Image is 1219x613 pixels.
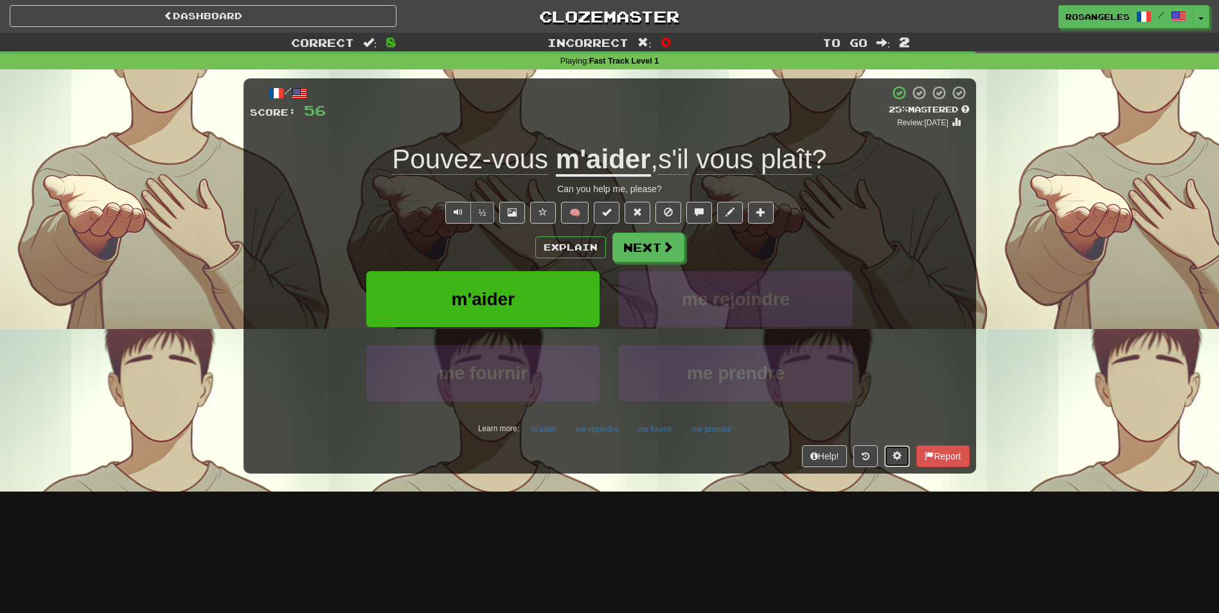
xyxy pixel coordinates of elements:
[651,144,827,175] span: , ?
[569,420,626,439] button: me rejoindre
[439,363,528,383] span: me fournir
[452,289,515,309] span: m'aider
[619,271,852,327] button: me rejoindre
[10,5,396,27] a: Dashboard
[889,104,908,114] span: 25 %
[687,363,785,383] span: me prendre
[386,34,396,49] span: 8
[478,424,519,433] small: Learn more:
[685,420,738,439] button: me prendre
[899,34,910,49] span: 2
[366,271,600,327] button: m'aider
[443,202,495,224] div: Text-to-speech controls
[625,202,650,224] button: Reset to 0% Mastered (alt+r)
[761,144,812,175] span: plaît
[547,36,628,49] span: Incorrect
[682,289,790,309] span: me rejoindre
[556,144,651,177] u: m'aider
[304,102,326,118] span: 56
[748,202,774,224] button: Add to collection (alt+a)
[499,202,525,224] button: Show image (alt+x)
[535,236,606,258] button: Explain
[897,118,948,127] small: Review: [DATE]
[363,37,377,48] span: :
[802,445,848,467] button: Help!
[416,5,803,28] a: Clozemaster
[658,144,689,175] span: s'il
[561,202,589,224] button: 🧠
[619,345,852,401] button: me prendre
[524,420,564,439] button: m'aider
[876,37,891,48] span: :
[1058,5,1193,28] a: Rosangeles /
[594,202,619,224] button: Set this sentence to 100% Mastered (alt+m)
[1158,10,1164,19] span: /
[889,104,970,116] div: Mastered
[612,233,684,262] button: Next
[823,36,868,49] span: To go
[250,85,326,101] div: /
[530,202,556,224] button: Favorite sentence (alt+f)
[853,445,878,467] button: Round history (alt+y)
[717,202,743,224] button: Edit sentence (alt+d)
[291,36,354,49] span: Correct
[637,37,652,48] span: :
[470,202,495,224] button: ½
[1065,11,1130,22] span: Rosangeles
[250,107,296,118] span: Score:
[655,202,681,224] button: Ignore sentence (alt+i)
[686,202,712,224] button: Discuss sentence (alt+u)
[445,202,471,224] button: Play sentence audio (ctl+space)
[250,182,970,195] div: Can you help me, please?
[916,445,969,467] button: Report
[392,144,548,175] span: Pouvez-vous
[631,420,680,439] button: me fournir
[697,144,754,175] span: vous
[661,34,672,49] span: 0
[589,57,659,66] strong: Fast Track Level 1
[366,345,600,401] button: me fournir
